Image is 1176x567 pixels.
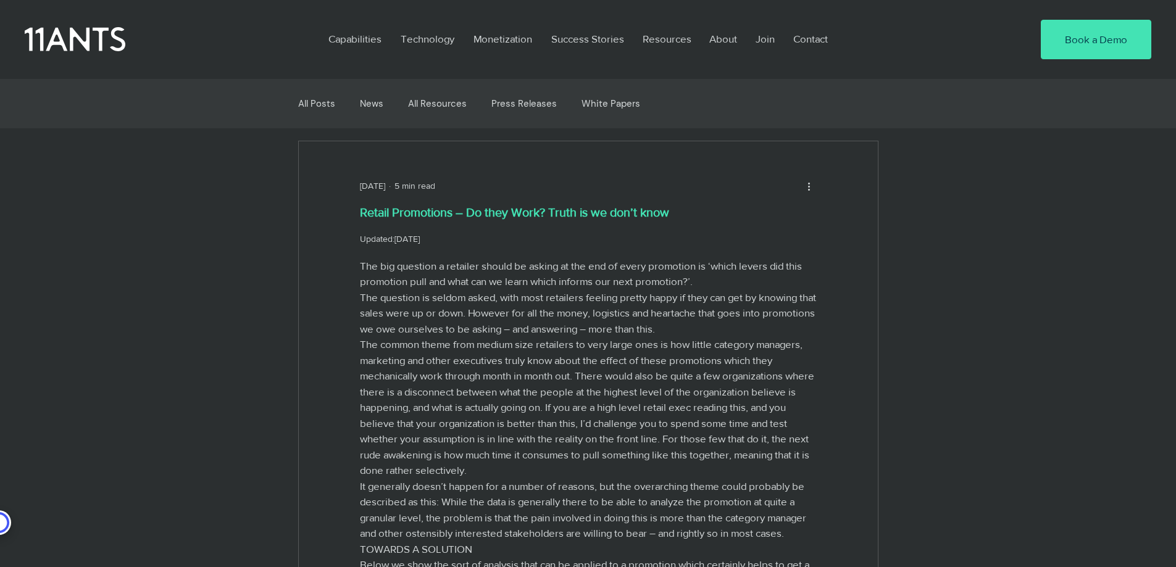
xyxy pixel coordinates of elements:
p: Updated: [360,233,817,246]
a: White Papers [582,98,640,109]
a: Technology [391,25,464,53]
a: All Resources [408,98,467,109]
span: 5 min read [394,181,435,191]
span: It generally doesn’t happen for a number of reasons, but the overarching theme could probably be ... [360,480,809,539]
a: Resources [633,25,700,53]
h1: Retail Promotions – Do they Work? Truth is we don’t know [360,204,817,221]
span: TOWARDS A SOLUTION [360,543,472,555]
button: More actions [802,178,817,193]
nav: Blog [296,79,877,128]
a: About [700,25,746,53]
a: News [360,98,383,109]
p: Resources [636,25,698,53]
a: All Posts [298,98,335,109]
a: Join [746,25,784,53]
p: Technology [394,25,461,53]
nav: Site [319,25,1003,53]
p: Join [749,25,781,53]
span: The big question a retailer should be asking at the end of every promotion is ‘which levers did t... [360,260,804,288]
a: Contact [784,25,838,53]
p: About [703,25,743,53]
a: Monetization [464,25,542,53]
p: Monetization [467,25,538,53]
a: Success Stories [542,25,633,53]
a: Book a Demo [1041,20,1151,59]
p: Success Stories [545,25,630,53]
a: Capabilities [319,25,391,53]
span: Nov 6, 2020 [360,181,385,191]
p: Contact [787,25,834,53]
span: The question is seldom asked, with most retailers feeling pretty happy if they can get by knowing... [360,291,819,334]
a: Press Releases [491,98,557,109]
span: Book a Demo [1065,32,1127,47]
span: Apr 29 [394,234,420,244]
p: Capabilities [322,25,388,53]
span: The common theme from medium size retailers to very large ones is how little category managers, m... [360,338,817,476]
